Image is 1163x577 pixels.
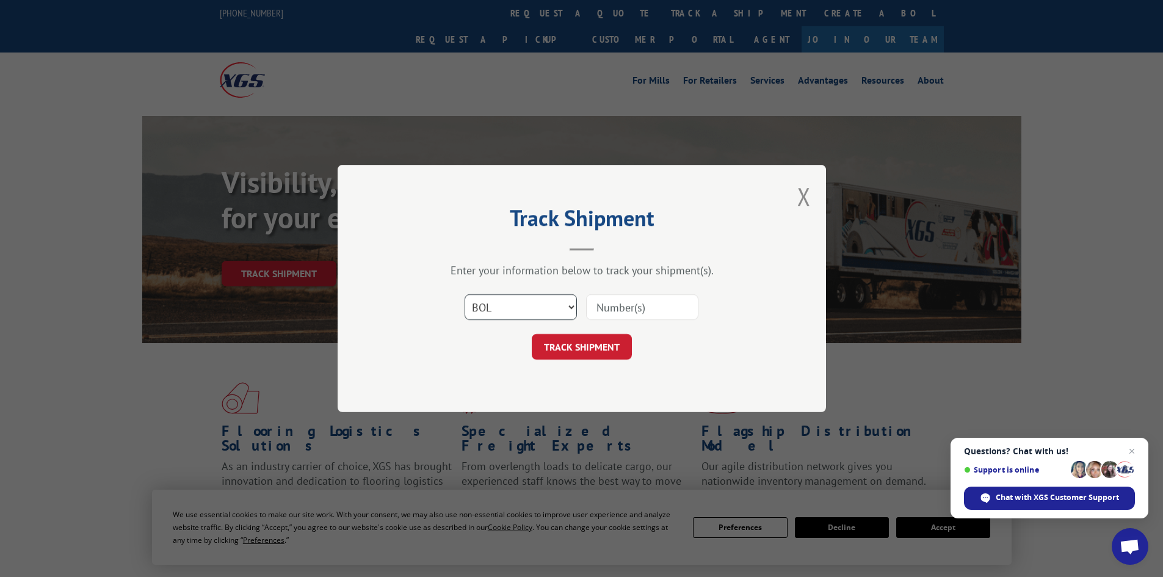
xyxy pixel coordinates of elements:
[399,263,765,277] div: Enter your information below to track your shipment(s).
[964,487,1135,510] div: Chat with XGS Customer Support
[1125,444,1139,459] span: Close chat
[1112,528,1148,565] div: Open chat
[399,209,765,233] h2: Track Shipment
[964,446,1135,456] span: Questions? Chat with us!
[586,294,698,320] input: Number(s)
[797,180,811,212] button: Close modal
[964,465,1067,474] span: Support is online
[996,492,1119,503] span: Chat with XGS Customer Support
[532,334,632,360] button: TRACK SHIPMENT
